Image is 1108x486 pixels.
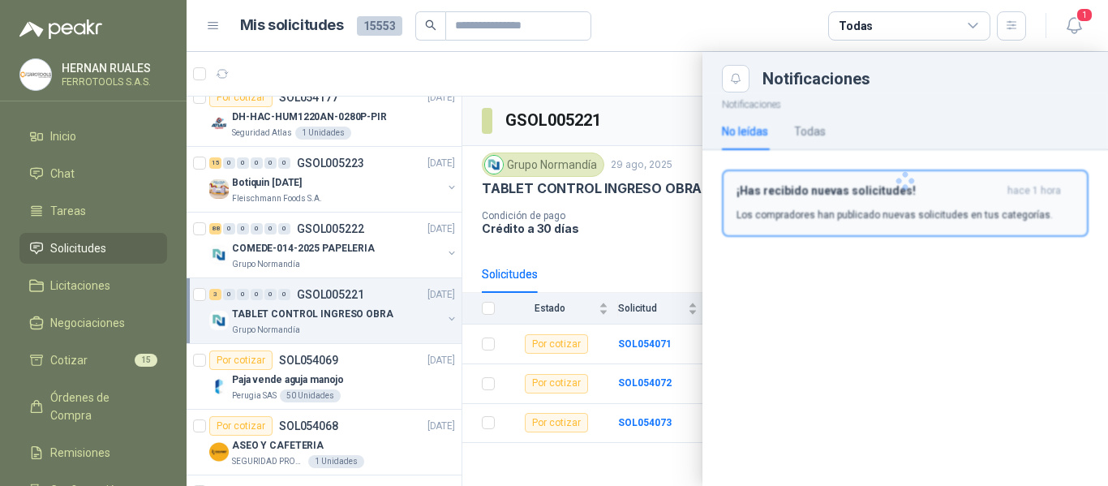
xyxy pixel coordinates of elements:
[20,59,51,90] img: Company Logo
[19,270,167,301] a: Licitaciones
[762,71,1089,87] div: Notificaciones
[50,314,125,332] span: Negociaciones
[50,277,110,295] span: Licitaciones
[19,308,167,338] a: Negociaciones
[722,65,749,92] button: Close
[19,382,167,431] a: Órdenes de Compra
[19,19,102,39] img: Logo peakr
[50,239,106,257] span: Solicitudes
[62,77,163,87] p: FERROTOOLS S.A.S.
[357,16,402,36] span: 15553
[50,444,110,462] span: Remisiones
[1076,7,1093,23] span: 1
[50,202,86,220] span: Tareas
[19,345,167,376] a: Cotizar15
[1059,11,1089,41] button: 1
[50,389,152,424] span: Órdenes de Compra
[19,437,167,468] a: Remisiones
[425,19,436,31] span: search
[50,127,76,145] span: Inicio
[19,158,167,189] a: Chat
[62,62,163,74] p: HERNAN RUALES
[50,351,88,369] span: Cotizar
[135,354,157,367] span: 15
[19,233,167,264] a: Solicitudes
[240,14,344,37] h1: Mis solicitudes
[839,17,873,35] div: Todas
[19,196,167,226] a: Tareas
[50,165,75,183] span: Chat
[19,121,167,152] a: Inicio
